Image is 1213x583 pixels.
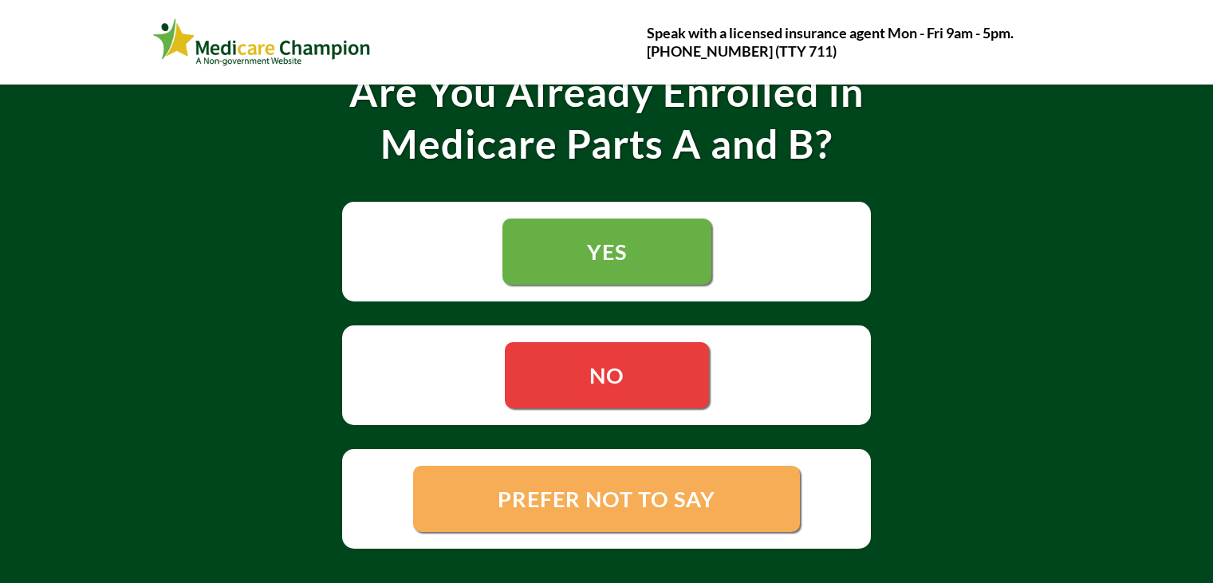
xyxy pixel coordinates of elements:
strong: Speak with a licensed insurance agent Mon - Fri 9am - 5pm. [647,24,1014,41]
a: YES [502,217,711,286]
span: NO [589,362,624,389]
strong: Medicare Parts A and B? [380,120,833,167]
img: Webinar [152,15,372,69]
a: PREFER NOT TO SAY [412,463,800,535]
span: YES [586,238,627,266]
a: NO [504,341,709,410]
strong: [PHONE_NUMBER] (TTY 711) [647,42,837,60]
strong: Are You Already Enrolled in [349,68,864,116]
span: PREFER NOT TO SAY [498,484,715,514]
